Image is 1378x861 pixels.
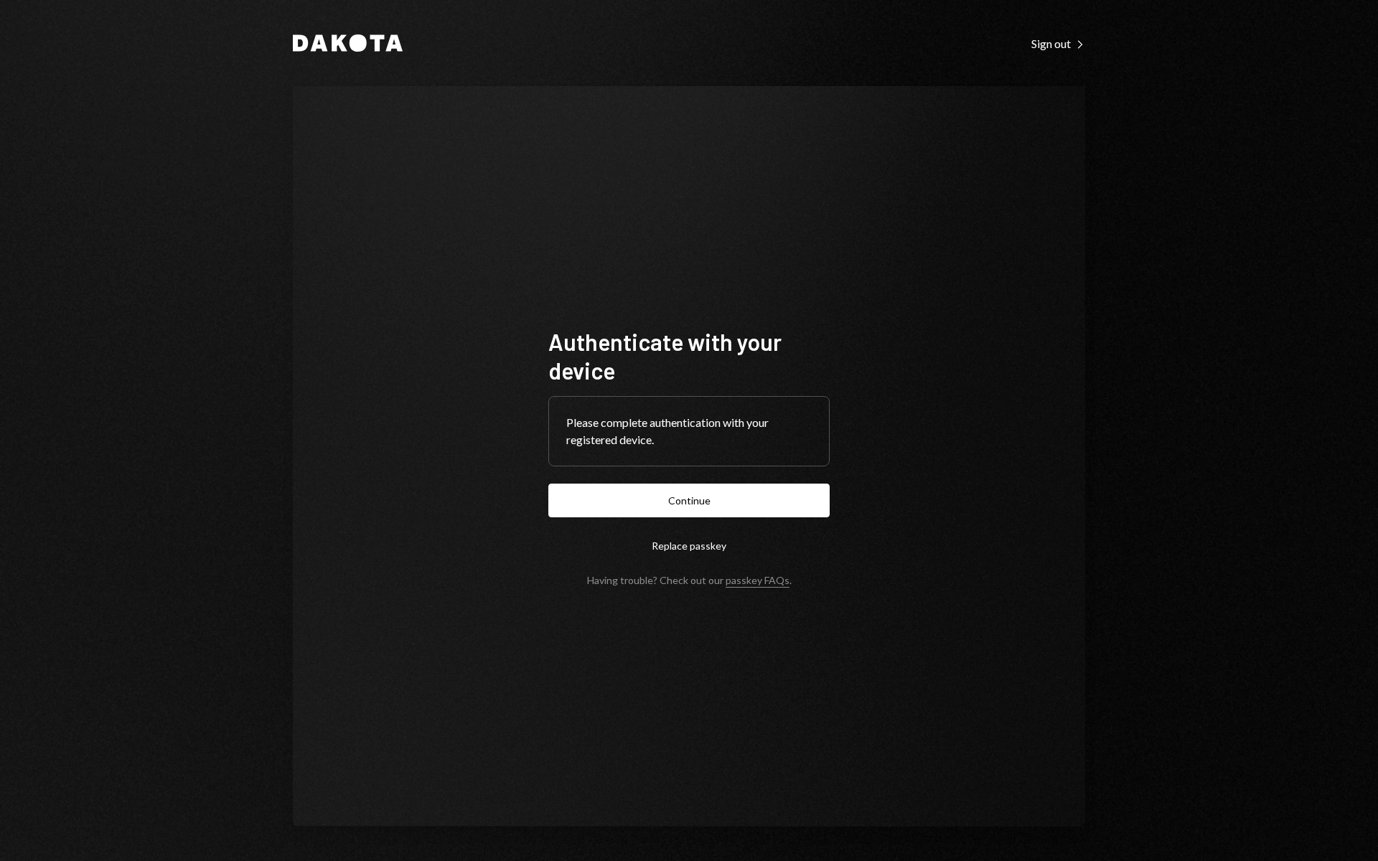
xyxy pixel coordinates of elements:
[1031,37,1085,51] div: Sign out
[566,414,812,448] div: Please complete authentication with your registered device.
[548,484,830,517] button: Continue
[726,574,789,588] a: passkey FAQs
[1031,35,1085,51] a: Sign out
[548,529,830,563] button: Replace passkey
[548,327,830,385] h1: Authenticate with your device
[587,574,792,586] div: Having trouble? Check out our .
